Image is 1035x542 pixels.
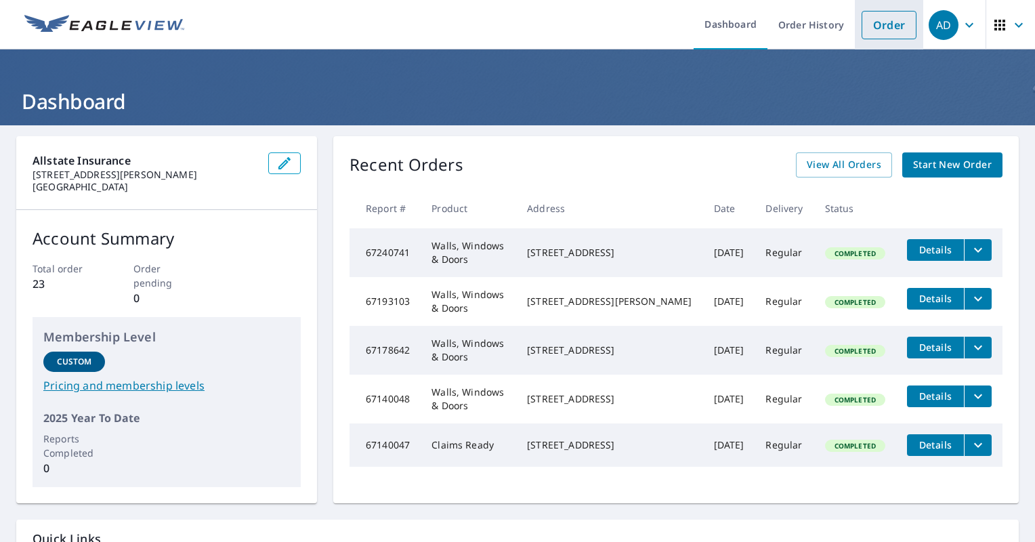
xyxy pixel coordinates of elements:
[350,277,421,326] td: 67193103
[755,277,814,326] td: Regular
[915,292,956,305] span: Details
[527,392,692,406] div: [STREET_ADDRESS]
[350,423,421,467] td: 67140047
[133,262,200,290] p: Order pending
[826,346,884,356] span: Completed
[796,152,892,178] a: View All Orders
[16,87,1019,115] h1: Dashboard
[33,226,301,251] p: Account Summary
[755,188,814,228] th: Delivery
[516,188,702,228] th: Address
[33,181,257,193] p: [GEOGRAPHIC_DATA]
[915,390,956,402] span: Details
[57,356,92,368] p: Custom
[421,188,516,228] th: Product
[33,276,100,292] p: 23
[902,152,1002,178] a: Start New Order
[527,295,692,308] div: [STREET_ADDRESS][PERSON_NAME]
[964,239,992,261] button: filesDropdownBtn-67240741
[43,377,290,394] a: Pricing and membership levels
[862,11,916,39] a: Order
[421,326,516,375] td: Walls, Windows & Doors
[703,188,755,228] th: Date
[826,395,884,404] span: Completed
[33,169,257,181] p: [STREET_ADDRESS][PERSON_NAME]
[24,15,184,35] img: EV Logo
[913,157,992,173] span: Start New Order
[907,434,964,456] button: detailsBtn-67140047
[703,423,755,467] td: [DATE]
[527,246,692,259] div: [STREET_ADDRESS]
[421,228,516,277] td: Walls, Windows & Doors
[527,343,692,357] div: [STREET_ADDRESS]
[964,434,992,456] button: filesDropdownBtn-67140047
[350,326,421,375] td: 67178642
[964,385,992,407] button: filesDropdownBtn-67140048
[907,385,964,407] button: detailsBtn-67140048
[421,423,516,467] td: Claims Ready
[929,10,958,40] div: AD
[826,297,884,307] span: Completed
[350,152,463,178] p: Recent Orders
[826,249,884,258] span: Completed
[907,337,964,358] button: detailsBtn-67178642
[755,423,814,467] td: Regular
[43,328,290,346] p: Membership Level
[703,375,755,423] td: [DATE]
[43,410,290,426] p: 2025 Year To Date
[907,288,964,310] button: detailsBtn-67193103
[33,262,100,276] p: Total order
[43,460,105,476] p: 0
[807,157,881,173] span: View All Orders
[915,243,956,256] span: Details
[350,188,421,228] th: Report #
[527,438,692,452] div: [STREET_ADDRESS]
[703,228,755,277] td: [DATE]
[421,375,516,423] td: Walls, Windows & Doors
[907,239,964,261] button: detailsBtn-67240741
[755,228,814,277] td: Regular
[755,326,814,375] td: Regular
[755,375,814,423] td: Regular
[915,438,956,451] span: Details
[964,288,992,310] button: filesDropdownBtn-67193103
[350,375,421,423] td: 67140048
[421,277,516,326] td: Walls, Windows & Doors
[703,277,755,326] td: [DATE]
[133,290,200,306] p: 0
[915,341,956,354] span: Details
[814,188,896,228] th: Status
[703,326,755,375] td: [DATE]
[964,337,992,358] button: filesDropdownBtn-67178642
[43,432,105,460] p: Reports Completed
[33,152,257,169] p: Allstate Insurance
[826,441,884,451] span: Completed
[350,228,421,277] td: 67240741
